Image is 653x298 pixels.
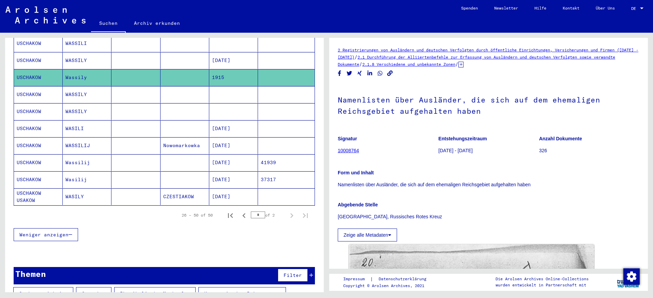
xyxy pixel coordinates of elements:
mat-cell: USCHAKOW [14,52,63,69]
a: 2 Registrierungen von Ausländern und deutschen Verfolgten durch öffentliche Einrichtungen, Versic... [338,47,638,60]
button: Previous page [237,208,251,222]
mat-cell: WASSILY [63,103,111,120]
mat-cell: USCHAKOW USAKOW [14,188,63,205]
mat-cell: USCHAKOW [14,69,63,86]
mat-cell: WASILI [63,120,111,137]
mat-cell: [DATE] [209,120,258,137]
a: 2.1 Durchführung der Alliiertenbefehle zur Erfassung von Ausländern und deutschen Verfolgten sowi... [338,54,615,67]
div: | [343,276,435,283]
mat-cell: WASSILY [63,86,111,103]
mat-cell: [DATE] [209,154,258,171]
mat-cell: USCHAKOW [14,35,63,52]
mat-cell: [DATE] [209,52,258,69]
button: Weniger anzeigen [14,228,78,241]
mat-cell: Wasilij [63,171,111,188]
span: / [354,54,358,60]
mat-cell: Wassily [63,69,111,86]
mat-cell: WASILY [63,188,111,205]
a: 10008764 [338,148,359,153]
mat-cell: Nowomarkowka [161,137,209,154]
img: Zustimmung ändern [623,268,640,285]
a: Suchen [91,15,126,33]
b: Signatur [338,136,357,141]
mat-cell: USCHAKOW [14,154,63,171]
div: 26 – 50 of 50 [182,212,213,218]
mat-cell: 1915 [209,69,258,86]
mat-cell: USCHAKOW [14,86,63,103]
button: Last page [299,208,312,222]
button: Zeige alle Metadaten [338,229,397,241]
mat-cell: Wassilij [63,154,111,171]
button: Share on Xing [356,69,363,78]
p: [DATE] - [DATE] [438,147,538,154]
button: Share on Twitter [346,69,353,78]
a: Datenschutzerklärung [373,276,435,283]
mat-cell: [DATE] [209,188,258,205]
div: Themen [15,268,46,280]
span: DE [631,6,639,11]
mat-cell: 37317 [258,171,315,188]
img: Arolsen_neg.svg [5,6,86,23]
button: Share on Facebook [336,69,343,78]
a: Impressum [343,276,370,283]
b: Anzahl Dokumente [539,136,582,141]
mat-cell: 41939 [258,154,315,171]
mat-cell: WASSILI [63,35,111,52]
p: 326 [539,147,639,154]
a: 2.1.8 Verschiedene und unbekannte Zonen [362,62,455,67]
mat-cell: USCHAKOW [14,171,63,188]
mat-cell: WASSILIJ [63,137,111,154]
mat-cell: [DATE] [209,171,258,188]
span: Weniger anzeigen [19,232,69,238]
span: Filter [284,272,302,278]
span: / [359,61,362,67]
span: / [455,61,458,67]
mat-cell: CZESTIAKOW [161,188,209,205]
button: Filter [278,269,308,282]
p: Namenlisten über Ausländer, die sich auf dem ehemaligen Reichsgebiet aufgehalten haben [338,181,639,188]
a: Archiv erkunden [126,15,188,31]
button: Share on LinkedIn [366,69,374,78]
button: Next page [285,208,299,222]
b: Entstehungszeitraum [438,136,487,141]
button: Copy link [386,69,394,78]
p: wurden entwickelt in Partnerschaft mit [496,282,589,288]
mat-cell: WASSILY [63,52,111,69]
button: Share on WhatsApp [377,69,384,78]
h1: Namenlisten über Ausländer, die sich auf dem ehemaligen Reichsgebiet aufgehalten haben [338,84,639,125]
mat-cell: USCHAKOW [14,120,63,137]
p: Die Arolsen Archives Online-Collections [496,276,589,282]
mat-cell: [DATE] [209,137,258,154]
button: First page [224,208,237,222]
p: [GEOGRAPHIC_DATA], Russisches Rotes Kreuz [338,213,639,220]
div: of 2 [251,212,285,218]
p: Copyright © Arolsen Archives, 2021 [343,283,435,289]
b: Form und Inhalt [338,170,374,175]
b: Abgebende Stelle [338,202,378,207]
mat-cell: USCHAKOW [14,137,63,154]
img: yv_logo.png [616,273,641,291]
mat-cell: USCHAKOW [14,103,63,120]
